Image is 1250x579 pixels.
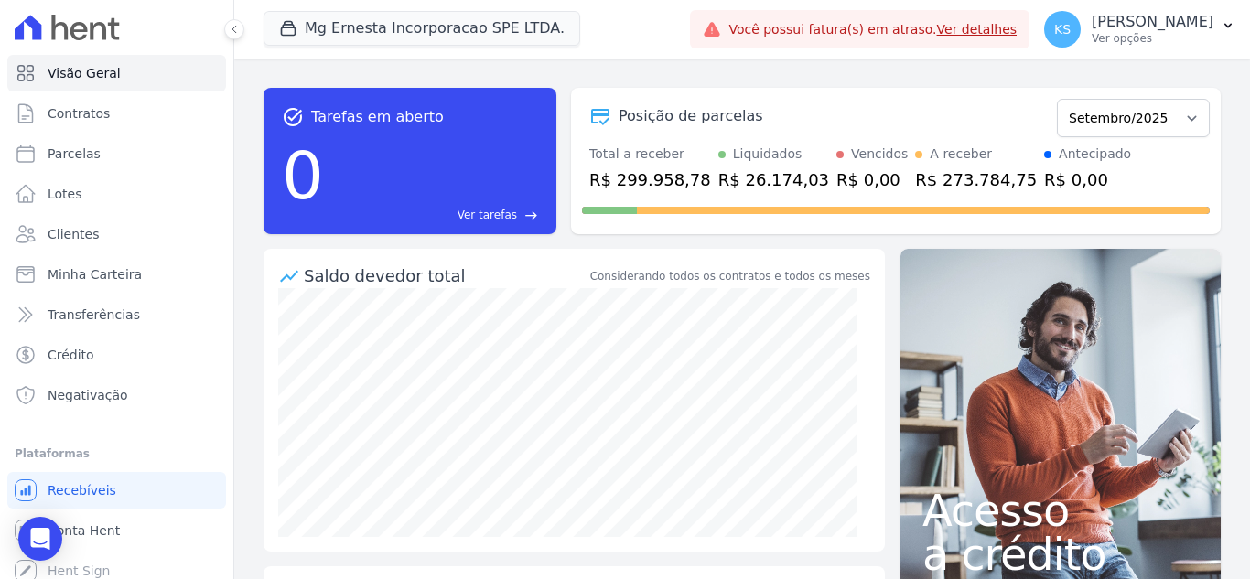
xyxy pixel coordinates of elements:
[48,306,140,324] span: Transferências
[7,256,226,293] a: Minha Carteira
[524,209,538,222] span: east
[18,517,62,561] div: Open Intercom Messenger
[7,472,226,509] a: Recebíveis
[311,106,444,128] span: Tarefas em aberto
[48,346,94,364] span: Crédito
[48,104,110,123] span: Contratos
[7,135,226,172] a: Parcelas
[7,176,226,212] a: Lotes
[7,216,226,252] a: Clientes
[48,521,120,540] span: Conta Hent
[7,377,226,413] a: Negativação
[718,167,829,192] div: R$ 26.174,03
[304,263,587,288] div: Saldo devedor total
[1054,23,1071,36] span: KS
[48,386,128,404] span: Negativação
[15,443,219,465] div: Plataformas
[1029,4,1250,55] button: KS [PERSON_NAME] Ver opções
[48,185,82,203] span: Lotes
[48,225,99,243] span: Clientes
[1092,13,1213,31] p: [PERSON_NAME]
[48,481,116,499] span: Recebíveis
[7,512,226,549] a: Conta Hent
[48,145,101,163] span: Parcelas
[589,145,711,164] div: Total a receber
[733,145,803,164] div: Liquidados
[1059,145,1131,164] div: Antecipado
[590,268,870,284] div: Considerando todos os contratos e todos os meses
[922,488,1199,532] span: Acesso
[264,11,580,46] button: Mg Ernesta Incorporacao SPE LTDA.
[331,207,538,223] a: Ver tarefas east
[282,106,304,128] span: task_alt
[48,265,142,284] span: Minha Carteira
[915,167,1037,192] div: R$ 273.784,75
[922,532,1199,576] span: a crédito
[1092,31,1213,46] p: Ver opções
[930,145,992,164] div: A receber
[589,167,711,192] div: R$ 299.958,78
[937,22,1018,37] a: Ver detalhes
[7,95,226,132] a: Contratos
[458,207,517,223] span: Ver tarefas
[851,145,908,164] div: Vencidos
[282,128,324,223] div: 0
[1044,167,1131,192] div: R$ 0,00
[619,105,763,127] div: Posição de parcelas
[7,296,226,333] a: Transferências
[728,20,1017,39] span: Você possui fatura(s) em atraso.
[7,55,226,91] a: Visão Geral
[7,337,226,373] a: Crédito
[836,167,908,192] div: R$ 0,00
[48,64,121,82] span: Visão Geral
